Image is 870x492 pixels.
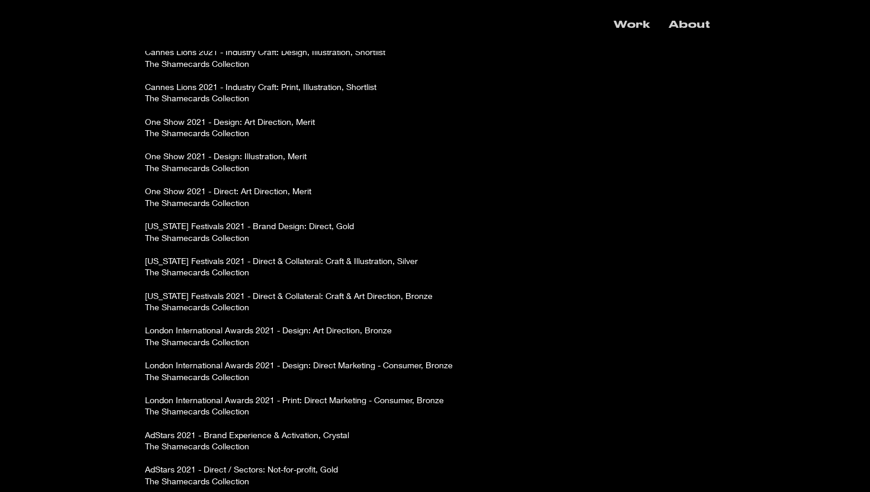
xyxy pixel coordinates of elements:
span: Cannes Lions 2021 - Industry Craft: Print, Illustration, Shortlist [145,82,376,92]
span: [US_STATE] Festivals 2021 - Direct & Collateral: Craft & Illustration, Silver [145,256,418,266]
span: AdStars 2021 - Brand Experience & Activation, Crystal [145,430,349,440]
span: The Shamecards Collection​ [145,372,249,382]
span: The Shamecards Collection​ [145,441,249,451]
span: The Shamecards Collection​ [145,302,249,312]
span: The Shamecards Collection​ [145,337,249,347]
span: The Shamecards Collection​ [145,406,249,416]
span: London International Awards 2021 - Print: Direct Marketing - Consumer, Bronze [145,395,444,405]
nav: Site [604,15,719,36]
span: AdStars 2021 - Direct / Sectors: Not-for-profit, Gold [145,464,338,474]
p: Work [608,15,656,36]
span: One Show 2021 - Design: Illustration, Merit [145,151,307,161]
span: One Show 2021 - Direct: Art Direction, Merit [145,186,311,196]
span: The Shamecards Collection​ [145,198,249,208]
span: The Shamecards Collection​ [145,267,249,277]
span: The Shamecards Collection​ [145,93,249,103]
span: London International Awards 2021 - Design: Direct Marketing - Consumer, Bronze [145,360,453,370]
span: London International Awards 2021 - Design: Art Direction, Bronze [145,325,392,335]
span: One Show 2021 - Design: Art Direction, Merit [145,117,315,127]
span: Cannes Lions 2021 - Industry Craft: Design, Illustration, Shortlist [145,47,385,57]
span: The Shamecards Collection​ [145,128,249,138]
span: The Shamecards Collection​ [145,59,249,69]
span: The Shamecards Collection​ [145,163,249,173]
span: The Shamecards Collection​ [145,233,249,243]
p: About [663,15,716,36]
a: Work [604,15,659,36]
span: [US_STATE] Festivals 2021 - Brand Design: Direct, Gold [145,221,354,231]
span: [US_STATE] Festivals 2021 - Direct & Collateral: Craft & Art Direction, Bronze [145,291,433,301]
span: The Shamecards Collection​ [145,476,249,486]
a: About [659,15,719,36]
